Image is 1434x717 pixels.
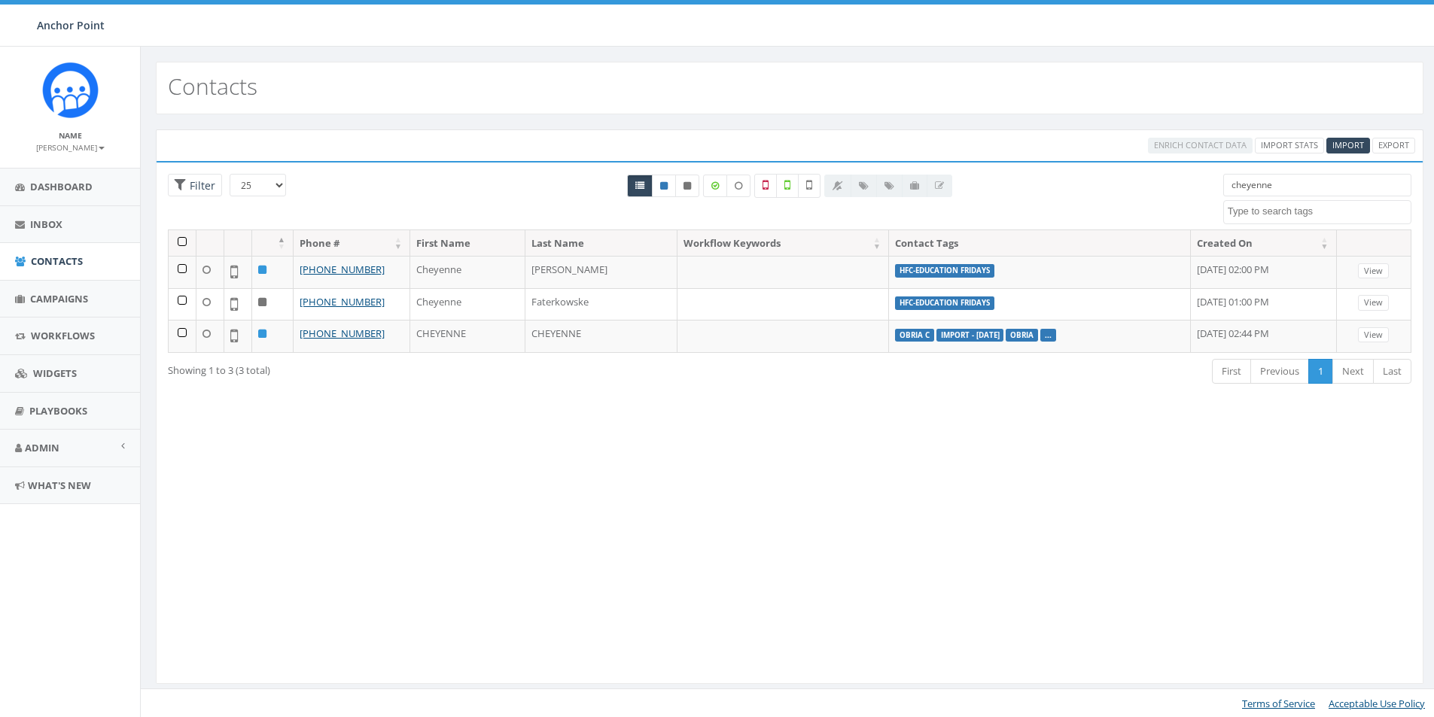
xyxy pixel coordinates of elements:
[1006,329,1038,342] label: Obria
[660,181,668,190] i: This phone number is subscribed and will receive texts.
[28,479,91,492] span: What's New
[1308,359,1333,384] a: 1
[1228,205,1411,218] textarea: Search
[59,130,82,141] small: Name
[1373,359,1411,384] a: Last
[1242,697,1315,710] a: Terms of Service
[776,174,799,198] label: Validated
[186,178,215,193] span: Filter
[1329,697,1425,710] a: Acceptable Use Policy
[1191,320,1337,352] td: [DATE] 02:44 PM
[410,288,525,321] td: Cheyenne
[1332,359,1374,384] a: Next
[31,254,83,268] span: Contacts
[936,329,1004,342] label: Import - [DATE]
[1326,138,1370,153] a: Import
[895,296,994,310] label: HFC-Education Fridays
[525,288,677,321] td: Faterkowske
[1045,330,1052,339] a: ...
[1332,139,1364,150] span: Import
[1332,139,1364,150] span: CSV files only
[37,18,105,32] span: Anchor Point
[1255,138,1324,153] a: Import Stats
[300,263,385,276] a: [PHONE_NUMBER]
[36,142,105,153] small: [PERSON_NAME]
[30,217,62,231] span: Inbox
[1191,256,1337,288] td: [DATE] 02:00 PM
[410,256,525,288] td: Cheyenne
[525,320,677,352] td: CHEYENNE
[36,140,105,153] a: [PERSON_NAME]
[1250,359,1309,384] a: Previous
[300,295,385,308] a: [PHONE_NUMBER]
[1191,288,1337,321] td: [DATE] 01:00 PM
[168,174,222,197] span: Advance Filter
[168,74,257,99] h2: Contacts
[1358,263,1389,279] a: View
[1358,327,1389,343] a: View
[525,256,677,288] td: [PERSON_NAME]
[726,175,750,197] label: Data not Enriched
[31,329,95,342] span: Workflows
[300,327,385,340] a: [PHONE_NUMBER]
[703,175,727,197] label: Data Enriched
[168,357,673,378] div: Showing 1 to 3 (3 total)
[1191,230,1337,257] th: Created On: activate to sort column ascending
[675,175,699,197] a: Opted Out
[889,230,1191,257] th: Contact Tags
[1212,359,1251,384] a: First
[410,320,525,352] td: CHEYENNE
[33,366,77,380] span: Widgets
[525,230,677,257] th: Last Name
[1223,174,1411,196] input: Type to search
[29,404,87,418] span: Playbooks
[754,174,777,198] label: Not a Mobile
[42,62,99,118] img: Rally_platform_Icon_1.png
[410,230,525,257] th: First Name
[1358,295,1389,311] a: View
[652,175,676,197] a: Active
[294,230,410,257] th: Phone #: activate to sort column ascending
[627,175,653,197] a: All contacts
[30,292,88,305] span: Campaigns
[895,264,994,278] label: HFC-Education Fridays
[895,329,934,342] label: Obria C
[1372,138,1415,153] a: Export
[677,230,889,257] th: Workflow Keywords: activate to sort column ascending
[25,441,59,454] span: Admin
[798,174,821,198] label: Not Validated
[684,181,691,190] i: This phone number is unsubscribed and has opted-out of all texts.
[30,180,93,193] span: Dashboard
